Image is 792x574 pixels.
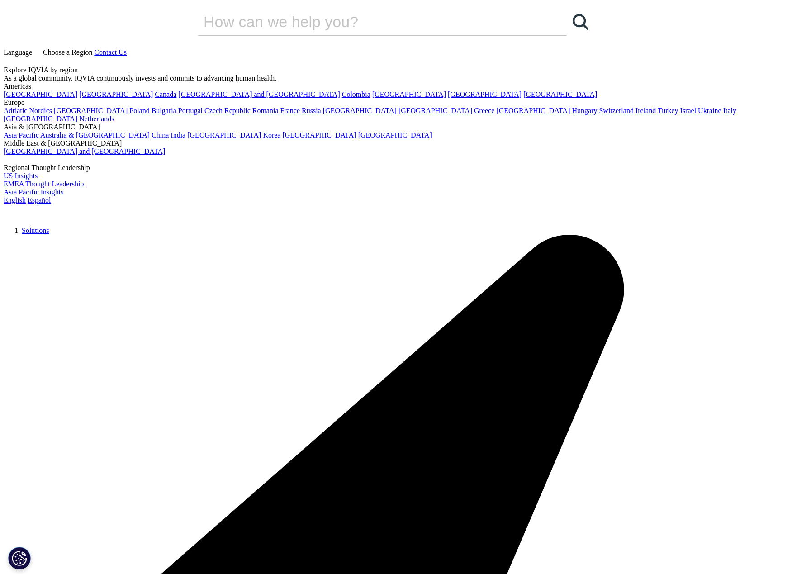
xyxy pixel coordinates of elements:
[474,107,494,114] a: Greece
[22,481,49,489] a: Solutions
[79,115,114,123] a: Netherlands
[323,107,397,114] a: [GEOGRAPHIC_DATA]
[4,442,63,450] a: Asia Pacific Insights
[54,107,128,114] a: [GEOGRAPHIC_DATA]
[4,147,165,155] a: [GEOGRAPHIC_DATA] and [GEOGRAPHIC_DATA]
[398,107,472,114] a: [GEOGRAPHIC_DATA]
[282,131,356,139] a: [GEOGRAPHIC_DATA]
[4,434,84,442] a: EMEA Thought Leadership
[448,90,522,98] a: [GEOGRAPHIC_DATA]
[171,131,185,139] a: India
[4,426,38,434] a: US Insights
[152,107,176,114] a: Bulgaria
[152,131,169,139] a: China
[4,90,77,98] a: [GEOGRAPHIC_DATA]
[263,131,280,139] a: Korea
[680,107,697,114] a: Israel
[4,48,32,56] span: Language
[178,107,203,114] a: Portugal
[572,107,597,114] a: Hungary
[129,107,149,114] a: Poland
[496,107,570,114] a: [GEOGRAPHIC_DATA]
[658,107,678,114] a: Turkey
[635,107,656,114] a: Ireland
[280,107,300,114] a: France
[4,418,788,426] div: Regional Thought Leadership
[4,115,77,123] a: [GEOGRAPHIC_DATA]
[599,107,633,114] a: Switzerland
[4,459,76,472] img: IQVIA Healthcare Information Technology and Pharma Clinical Research Company
[28,451,51,458] a: Español
[187,131,261,139] a: [GEOGRAPHIC_DATA]
[723,107,736,114] a: Italy
[198,8,541,35] input: Search
[4,74,788,82] div: As a global community, IQVIA continuously invests and commits to advancing human health.
[573,14,588,30] svg: Search
[698,107,721,114] a: Ukraine
[4,451,26,458] a: English
[302,107,321,114] a: Russia
[4,66,788,74] div: Explore IQVIA by region
[94,48,127,56] a: Contact Us
[40,131,150,139] a: Australia & [GEOGRAPHIC_DATA]
[4,107,27,114] a: Adriatic
[342,90,370,98] a: Colombia
[204,107,251,114] a: Czech Republic
[4,123,788,131] div: Asia & [GEOGRAPHIC_DATA]
[4,99,788,107] div: Europe
[358,131,432,139] a: [GEOGRAPHIC_DATA]
[4,156,467,416] img: 2093_analyzing-data-using-big-screen-display-and-laptop.png
[43,48,92,56] span: Choose a Region
[155,90,176,98] a: Canada
[252,107,279,114] a: Romania
[8,547,31,569] button: 쿠키 설정
[4,131,39,139] a: Asia Pacific
[29,107,52,114] a: Nordics
[523,90,597,98] a: [GEOGRAPHIC_DATA]
[372,90,446,98] a: [GEOGRAPHIC_DATA]
[4,82,788,90] div: Americas
[567,8,594,35] a: Search
[178,90,340,98] a: [GEOGRAPHIC_DATA] and [GEOGRAPHIC_DATA]
[4,139,788,147] div: Middle East & [GEOGRAPHIC_DATA]
[79,90,153,98] a: [GEOGRAPHIC_DATA]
